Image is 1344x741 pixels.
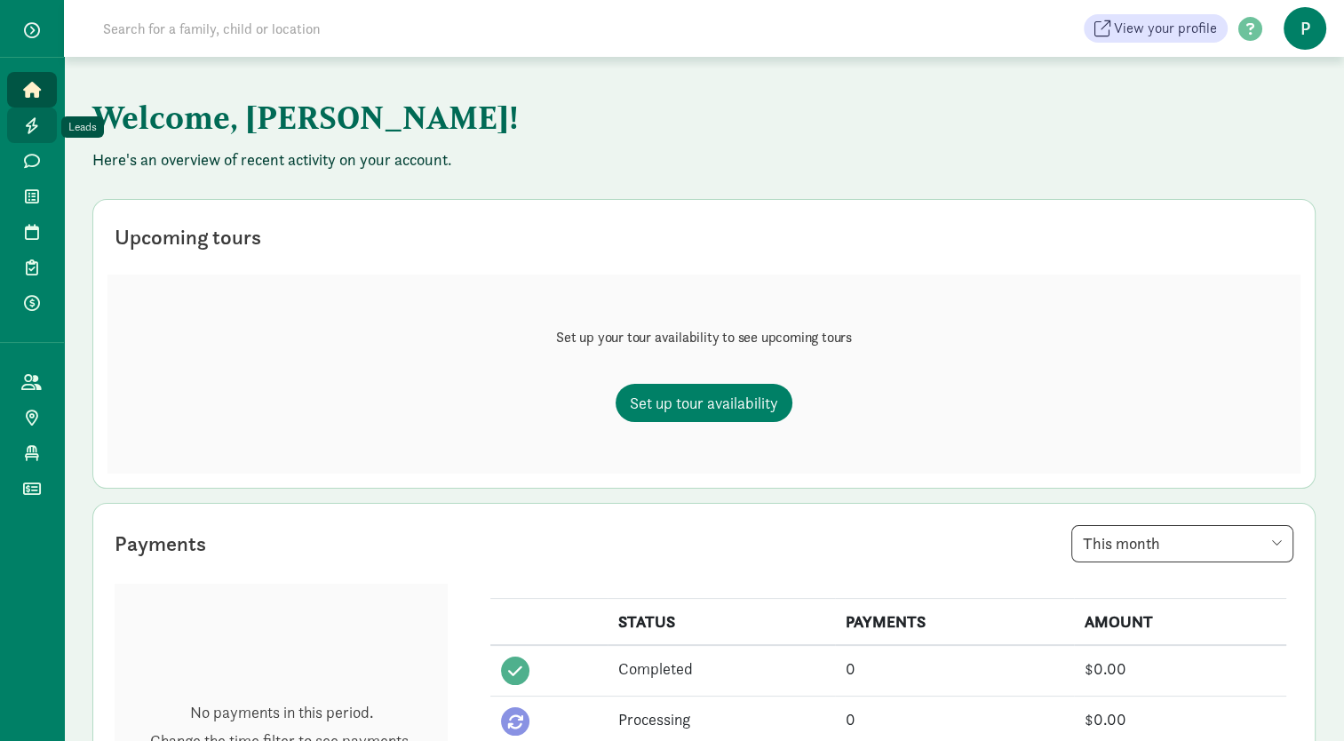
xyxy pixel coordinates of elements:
div: 0 [846,657,1064,681]
input: Search for a family, child or location [92,11,591,46]
div: 0 [846,707,1064,731]
span: P [1284,7,1326,50]
div: Processing [618,707,823,731]
div: Payments [115,528,206,560]
div: Upcoming tours [115,221,261,253]
div: $0.00 [1085,657,1276,681]
div: $0.00 [1085,707,1276,731]
h1: Welcome, [PERSON_NAME]! [92,85,972,149]
div: Completed [618,657,823,681]
p: No payments in this period. [150,702,412,723]
span: View your profile [1114,18,1217,39]
a: View your profile [1084,14,1228,43]
p: Set up your tour availability to see upcoming tours [556,327,852,348]
p: Here's an overview of recent activity on your account. [92,149,1316,171]
th: STATUS [608,599,834,646]
iframe: Chat Widget [1255,656,1344,741]
th: AMOUNT [1074,599,1286,646]
span: Set up tour availability [630,391,778,415]
div: Leads [68,118,97,136]
th: PAYMENTS [835,599,1075,646]
a: Set up tour availability [616,384,792,422]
